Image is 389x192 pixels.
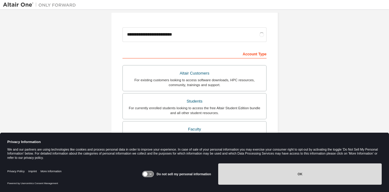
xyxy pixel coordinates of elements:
[126,106,263,115] div: For currently enrolled students looking to access the free Altair Student Edition bundle and all ...
[126,69,263,78] div: Altair Customers
[122,49,267,58] div: Account Type
[126,125,263,134] div: Faculty
[3,2,79,8] img: Altair One
[126,78,263,87] div: For existing customers looking to access software downloads, HPC resources, community, trainings ...
[126,97,263,106] div: Students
